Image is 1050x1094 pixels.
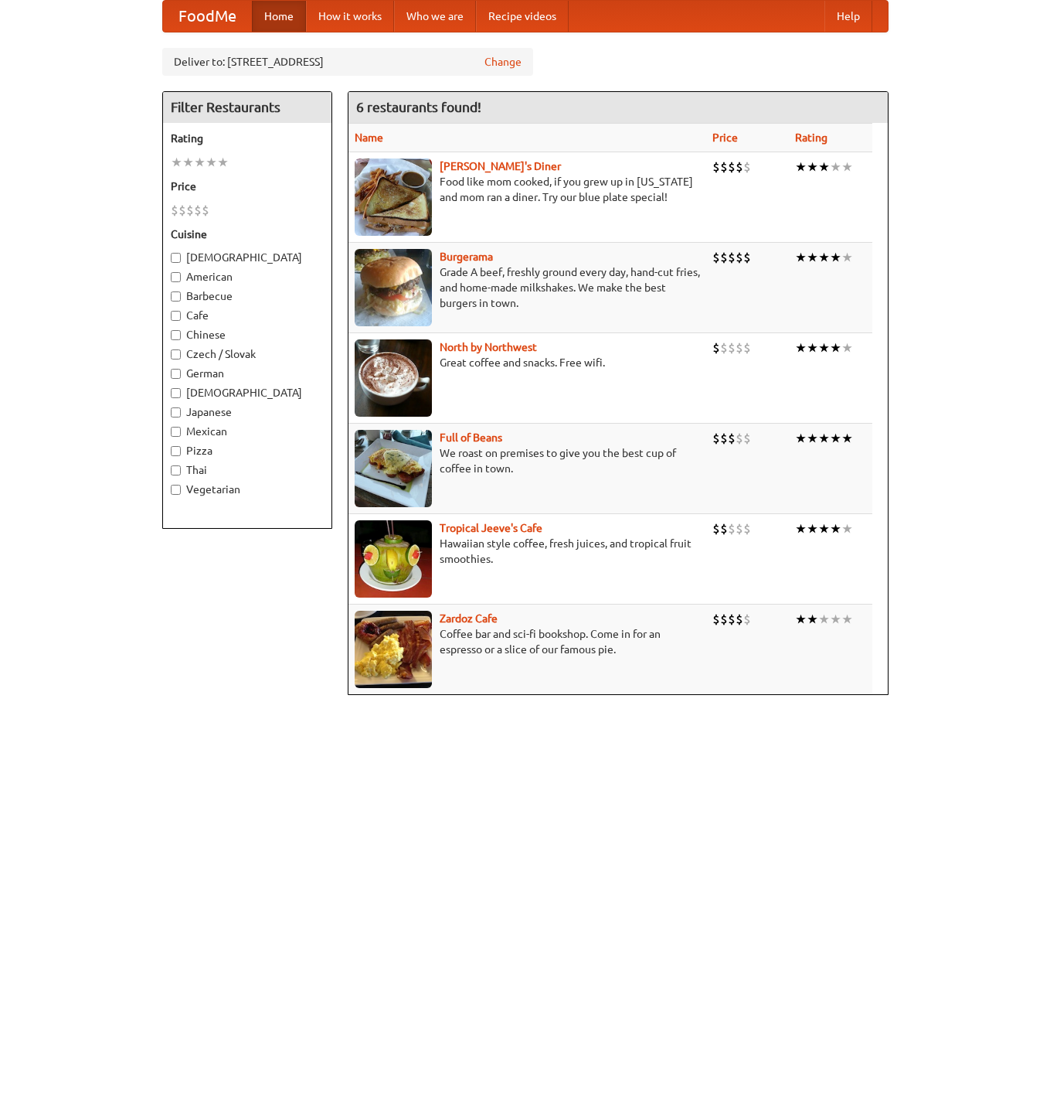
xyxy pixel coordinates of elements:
[795,158,807,176] li: ★
[171,462,324,478] label: Thai
[830,249,841,266] li: ★
[171,366,324,381] label: German
[252,1,306,32] a: Home
[830,158,841,176] li: ★
[841,339,853,356] li: ★
[355,445,700,476] p: We roast on premises to give you the best cup of coffee in town.
[743,611,751,628] li: $
[171,308,324,323] label: Cafe
[355,264,700,311] p: Grade A beef, freshly ground every day, hand-cut fries, and home-made milkshakes. We make the bes...
[795,611,807,628] li: ★
[171,330,181,340] input: Chinese
[807,158,818,176] li: ★
[795,339,807,356] li: ★
[355,249,432,326] img: burgerama.jpg
[736,158,743,176] li: $
[736,430,743,447] li: $
[206,154,217,171] li: ★
[743,430,751,447] li: $
[171,385,324,400] label: [DEMOGRAPHIC_DATA]
[720,611,728,628] li: $
[171,427,181,437] input: Mexican
[171,227,324,242] h5: Cuisine
[736,520,743,537] li: $
[306,1,394,32] a: How it works
[476,1,569,32] a: Recipe videos
[440,160,561,172] a: [PERSON_NAME]'s Diner
[171,202,178,219] li: $
[440,431,502,444] a: Full of Beans
[355,131,383,144] a: Name
[178,202,186,219] li: $
[355,158,432,236] img: sallys.jpg
[355,355,700,370] p: Great coffee and snacks. Free wifi.
[163,1,252,32] a: FoodMe
[830,430,841,447] li: ★
[355,430,432,507] img: beans.jpg
[841,520,853,537] li: ★
[171,485,181,495] input: Vegetarian
[807,611,818,628] li: ★
[171,407,181,417] input: Japanese
[440,612,498,625] a: Zardoz Cafe
[728,339,736,356] li: $
[171,388,181,398] input: [DEMOGRAPHIC_DATA]
[171,269,324,285] label: American
[841,611,853,628] li: ★
[440,341,537,353] b: North by Northwest
[171,346,324,362] label: Czech / Slovak
[171,482,324,497] label: Vegetarian
[171,288,324,304] label: Barbecue
[440,522,542,534] b: Tropical Jeeve's Cafe
[194,154,206,171] li: ★
[202,202,209,219] li: $
[720,158,728,176] li: $
[355,626,700,657] p: Coffee bar and sci-fi bookshop. Come in for an espresso or a slice of our famous pie.
[712,249,720,266] li: $
[171,465,181,475] input: Thai
[171,253,181,263] input: [DEMOGRAPHIC_DATA]
[171,131,324,146] h5: Rating
[807,430,818,447] li: ★
[841,158,853,176] li: ★
[728,249,736,266] li: $
[818,520,830,537] li: ★
[171,404,324,420] label: Japanese
[818,249,830,266] li: ★
[162,48,533,76] div: Deliver to: [STREET_ADDRESS]
[355,520,432,598] img: jeeves.jpg
[720,339,728,356] li: $
[217,154,229,171] li: ★
[163,92,331,123] h4: Filter Restaurants
[818,339,830,356] li: ★
[830,611,841,628] li: ★
[736,611,743,628] li: $
[720,520,728,537] li: $
[728,158,736,176] li: $
[171,327,324,343] label: Chinese
[355,536,700,567] p: Hawaiian style coffee, fresh juices, and tropical fruit smoothies.
[818,158,830,176] li: ★
[171,349,181,360] input: Czech / Slovak
[171,272,181,282] input: American
[720,430,728,447] li: $
[841,430,853,447] li: ★
[394,1,476,32] a: Who we are
[712,131,738,144] a: Price
[171,443,324,458] label: Pizza
[712,520,720,537] li: $
[182,154,194,171] li: ★
[728,611,736,628] li: $
[818,430,830,447] li: ★
[795,520,807,537] li: ★
[171,446,181,456] input: Pizza
[795,131,827,144] a: Rating
[807,339,818,356] li: ★
[355,339,432,417] img: north.jpg
[712,611,720,628] li: $
[728,430,736,447] li: $
[728,520,736,537] li: $
[171,369,181,379] input: German
[743,158,751,176] li: $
